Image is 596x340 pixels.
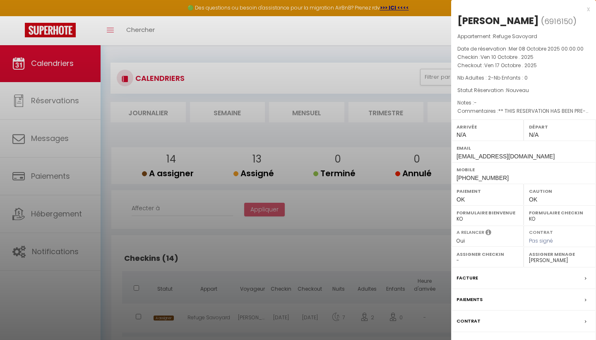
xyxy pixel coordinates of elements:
[457,74,491,81] span: Nb Adultes : 2
[451,4,590,14] div: x
[457,86,590,95] p: Statut Réservation :
[457,209,518,217] label: Formulaire Bienvenue
[457,14,539,27] div: [PERSON_NAME]
[541,15,577,27] span: ( )
[457,123,518,131] label: Arrivée
[474,99,477,106] span: -
[457,165,591,174] label: Mobile
[457,229,484,236] label: A relancer
[457,187,518,195] label: Paiement
[529,250,591,258] label: Assigner Menage
[529,237,553,244] span: Pas signé
[529,131,538,138] span: N/A
[529,123,591,131] label: Départ
[457,74,590,82] p: -
[494,74,528,81] span: Nb Enfants : 0
[457,144,591,152] label: Email
[509,45,584,52] span: Mer 08 Octobre 2025 00:00:00
[457,99,590,107] p: Notes :
[457,295,483,304] label: Paiements
[457,61,590,70] p: Checkout :
[457,317,481,325] label: Contrat
[457,250,518,258] label: Assigner Checkin
[529,229,553,234] label: Contrat
[493,33,537,40] span: Refuge Savoyard
[457,107,590,115] p: Commentaires :
[457,32,590,41] p: Appartement :
[544,16,573,27] span: 6916150
[506,87,529,94] span: Nouveau
[485,229,491,238] i: Sélectionner OUI si vous souhaiter envoyer les séquences de messages post-checkout
[457,175,509,181] span: [PHONE_NUMBER]
[481,53,534,61] span: Ven 10 Octobre . 2025
[457,274,478,282] label: Facture
[457,53,590,61] p: Checkin :
[457,45,590,53] p: Date de réservation :
[457,153,555,160] span: [EMAIL_ADDRESS][DOMAIN_NAME]
[457,131,466,138] span: N/A
[529,187,591,195] label: Caution
[484,62,537,69] span: Ven 17 Octobre . 2025
[529,209,591,217] label: Formulaire Checkin
[457,196,465,203] span: OK
[529,196,537,203] span: OK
